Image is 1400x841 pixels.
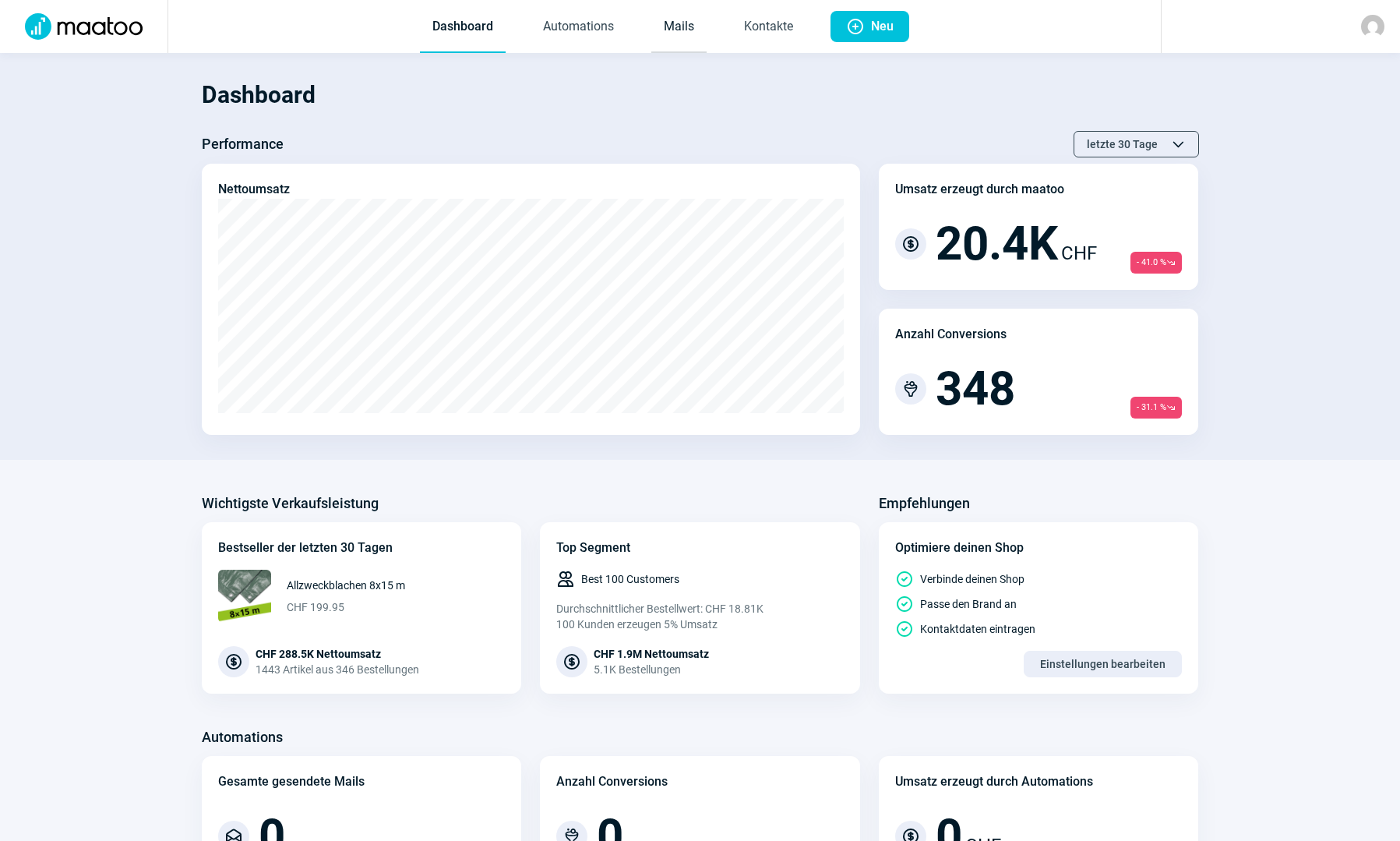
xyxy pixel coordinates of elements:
[287,599,405,615] span: CHF 199.95
[1061,239,1097,267] span: CHF
[920,571,1024,587] span: Verbinde deinen Shop
[830,11,909,42] button: Neu
[594,646,709,662] div: CHF 1.9M Nettoumsatz
[202,132,284,157] h3: Performance
[1130,397,1182,419] span: - 31.1 %
[218,772,365,791] div: Gesamte gesendete Mails
[936,366,1015,412] span: 348
[895,180,1064,199] div: Umsatz erzeugt durch maatoo
[531,2,626,53] a: Automations
[256,646,419,662] div: CHF 288.5K Nettoumsatz
[556,601,844,632] div: Durchschnittlicher Bestellwert: CHF 18.81K 100 Kunden erzeugen 5% Umsatz
[871,11,894,42] span: Neu
[651,2,707,53] a: Mails
[256,662,419,677] div: 1443 Artikel aus 346 Bestellungen
[202,69,1199,122] h1: Dashboard
[1361,15,1384,38] img: avatar
[581,571,679,587] span: Best 100 Customers
[1024,651,1182,677] button: Einstellungen bearbeiten
[936,221,1058,267] span: 20.4K
[895,772,1093,791] div: Umsatz erzeugt durch Automations
[895,325,1007,344] div: Anzahl Conversions
[879,491,970,516] h3: Empfehlungen
[202,491,379,516] h3: Wichtigste Verkaufsleistung
[895,539,1183,557] div: Optimiere deinen Shop
[556,772,668,791] div: Anzahl Conversions
[218,539,506,557] div: Bestseller der letzten 30 Tagen
[218,180,290,199] div: Nettoumsatz
[556,539,844,557] div: Top Segment
[16,13,152,40] img: Logo
[594,662,709,677] div: 5.1K Bestellungen
[218,570,271,623] img: 68x68
[920,596,1017,612] span: Passe den Brand an
[202,725,283,750] h3: Automations
[287,578,405,593] span: Allzweckblachen 8x15 m
[1040,652,1165,677] span: Einstellungen bearbeiten
[420,2,506,53] a: Dashboard
[732,2,806,53] a: Kontakte
[1130,252,1182,274] span: - 41.0 %
[920,621,1035,637] span: Kontaktdaten eintragen
[1087,132,1158,157] span: letzte 30 Tage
